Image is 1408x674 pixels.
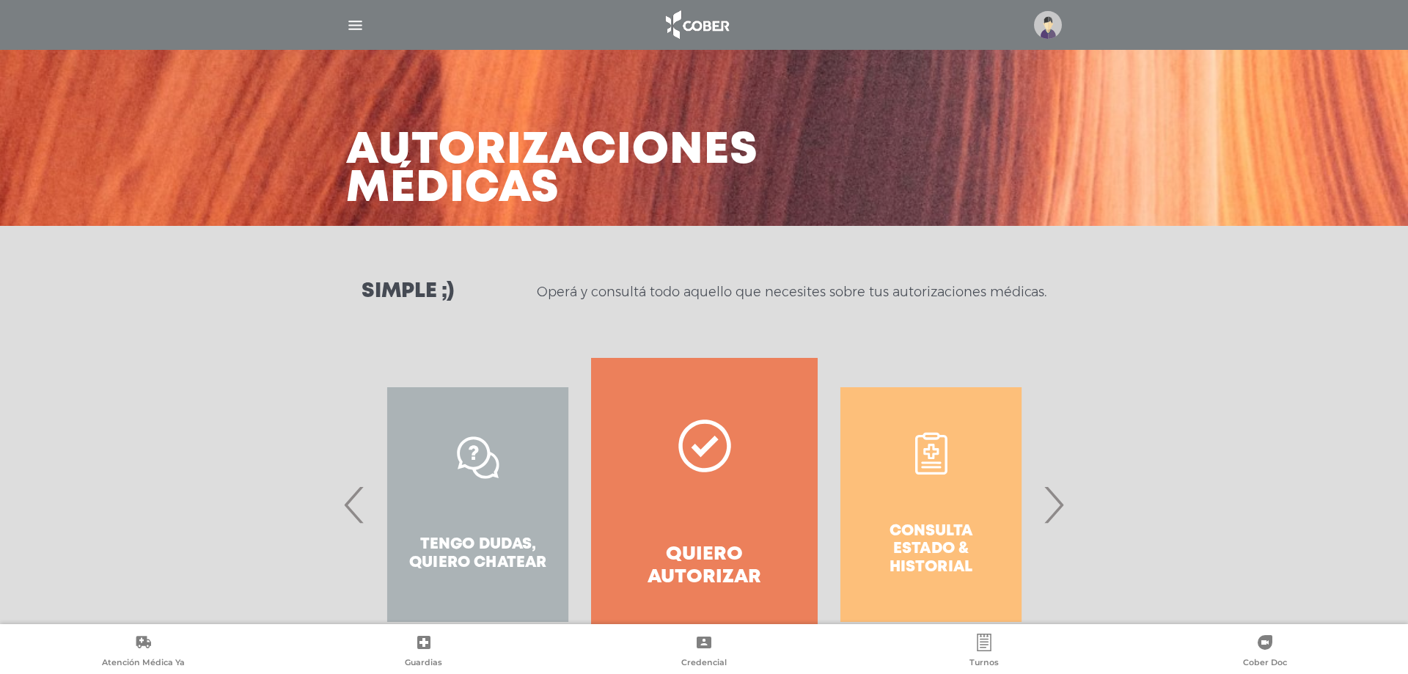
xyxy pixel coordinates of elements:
p: Operá y consultá todo aquello que necesites sobre tus autorizaciones médicas. [537,283,1046,301]
a: Quiero autorizar [591,358,818,651]
span: Turnos [969,657,999,670]
a: Turnos [844,634,1124,671]
span: Next [1039,465,1068,544]
a: Atención Médica Ya [3,634,283,671]
a: Guardias [283,634,563,671]
h3: Simple ;) [362,282,454,302]
h4: Quiero autorizar [617,543,791,589]
span: Previous [340,465,369,544]
img: logo_cober_home-white.png [658,7,735,43]
img: profile-placeholder.svg [1034,11,1062,39]
a: Cober Doc [1125,634,1405,671]
span: Cober Doc [1243,657,1287,670]
h3: Autorizaciones médicas [346,132,758,208]
span: Credencial [681,657,727,670]
img: Cober_menu-lines-white.svg [346,16,364,34]
a: Credencial [564,634,844,671]
span: Atención Médica Ya [102,657,185,670]
span: Guardias [405,657,442,670]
